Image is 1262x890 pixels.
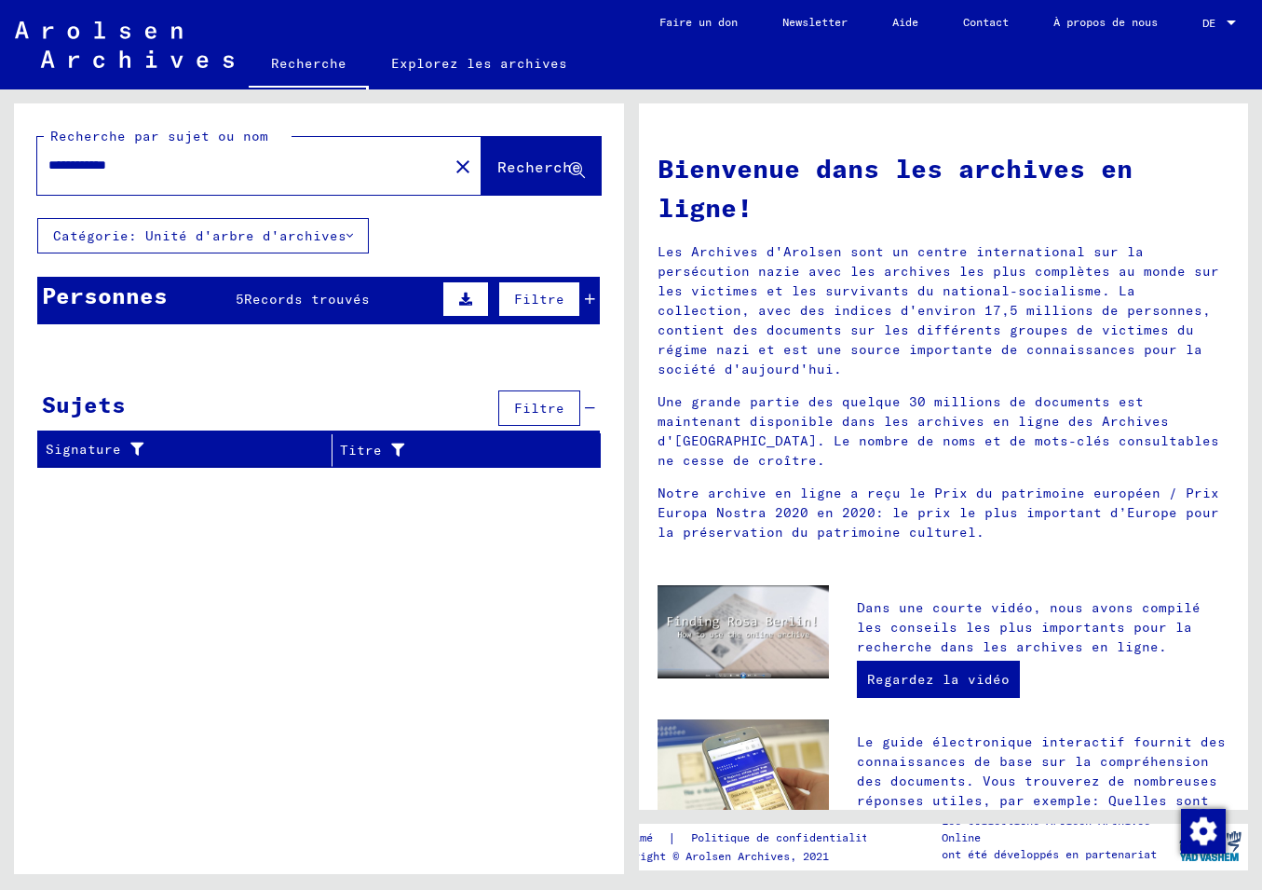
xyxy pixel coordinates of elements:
[340,435,577,465] div: Titre
[249,41,369,89] a: Recherche
[1202,17,1223,30] span: DE
[607,828,668,848] a: Imprimé
[1181,809,1226,854] img: Modifier le consentement
[444,147,482,185] button: Claire
[37,218,369,253] button: Catégorie: Unité d'arbre d'archives
[1175,823,1245,869] img: yv_logo.png
[1180,808,1225,853] div: Modifier le consentement
[497,157,581,176] span: Recherche
[236,291,244,308] span: 5
[857,661,1020,698] a: Regardez la vidéo
[42,279,168,312] div: Personnes
[244,291,370,308] span: Records trouvés
[46,440,308,459] div: Signature
[857,598,1229,657] p: Dans une courte vidéo, nous avons compilé les conseils les plus importants pour la recherche dans...
[498,390,580,426] button: Filtre
[50,128,268,144] mat-label: Recherche par sujet ou nom
[369,41,590,86] a: Explorez les archives
[658,484,1230,542] p: Notre archive en ligne a reçu le Prix du patrimoine européen / Prix Europa Nostra 2020 en 2020: l...
[942,846,1172,880] p: ont été développés en partenariat avec
[658,392,1230,471] p: Une grande partie des quelque 30 millions de documents est maintenant disponible dans les archive...
[942,813,1172,846] p: Les collections Arolsen Archives Online
[482,137,601,195] button: Recherche
[514,400,564,417] span: Filtre
[607,828,897,848] div: |
[498,281,580,317] button: Filtre
[340,441,553,460] div: Titre
[46,435,332,465] div: Signature
[452,156,474,178] mat-icon: close
[607,848,897,865] p: Copyright © Arolsen Archives, 2021
[514,291,564,308] span: Filtre
[857,733,1229,850] p: Le guide électronique interactif fournit des connaissances de base sur la compréhension des docum...
[658,242,1230,379] p: Les Archives d'Arolsen sont un centre international sur la persécution nazie avec les archives le...
[658,149,1230,227] h1: Bienvenue dans les archives en ligne!
[15,21,234,68] img: Arolsen_neg.svg
[676,828,897,848] a: Politique de confidentialité
[658,585,830,679] img: video.jpg
[658,719,830,834] img: eguide.jpg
